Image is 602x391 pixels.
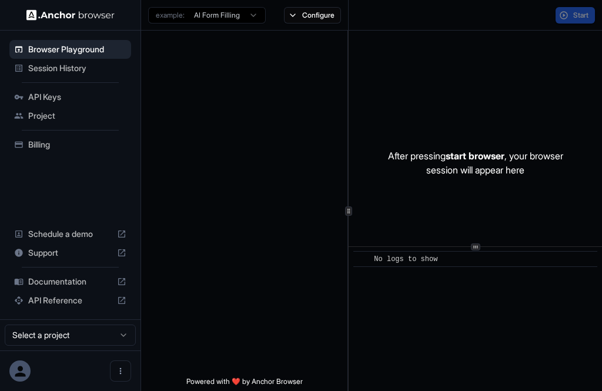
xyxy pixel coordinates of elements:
[28,139,126,151] span: Billing
[28,276,112,288] span: Documentation
[284,7,341,24] button: Configure
[388,149,563,177] p: After pressing , your browser session will appear here
[28,295,112,306] span: API Reference
[9,59,131,78] div: Session History
[9,272,131,291] div: Documentation
[28,110,126,122] span: Project
[9,40,131,59] div: Browser Playground
[9,225,131,243] div: Schedule a demo
[28,91,126,103] span: API Keys
[28,62,126,74] span: Session History
[9,243,131,262] div: Support
[359,253,365,265] span: ​
[26,9,115,21] img: Anchor Logo
[186,377,303,391] span: Powered with ❤️ by Anchor Browser
[9,106,131,125] div: Project
[28,44,126,55] span: Browser Playground
[28,247,112,259] span: Support
[28,228,112,240] span: Schedule a demo
[156,11,185,20] span: example:
[9,135,131,154] div: Billing
[374,255,437,263] span: No logs to show
[446,150,504,162] span: start browser
[110,360,131,382] button: Open menu
[9,88,131,106] div: API Keys
[9,291,131,310] div: API Reference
